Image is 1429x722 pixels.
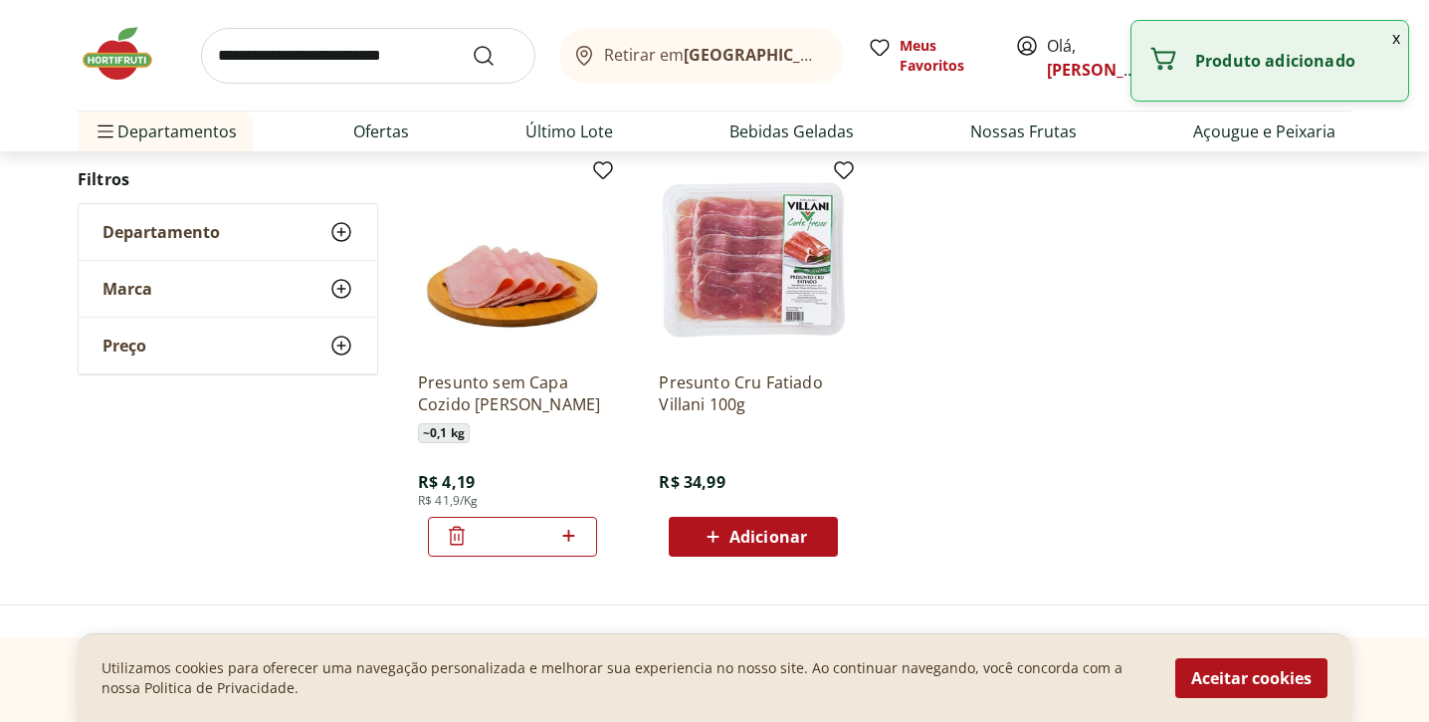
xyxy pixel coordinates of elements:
a: Último Lote [525,120,613,143]
a: Açougue e Peixaria [1193,120,1335,143]
span: Retirar em [604,46,824,64]
p: Produto adicionado [1195,51,1392,71]
button: Departamento [79,204,377,260]
a: Nossas Frutas [970,120,1077,143]
span: Departamentos [94,108,237,155]
img: Presunto Cru Fatiado Villani 100g [659,166,848,356]
span: R$ 41,9/Kg [418,493,479,509]
span: Olá, [1047,34,1135,82]
a: Ofertas [353,120,409,143]
img: Hortifruti [78,24,177,84]
button: Submit Search [472,44,519,68]
a: Presunto Cru Fatiado Villani 100g [659,371,848,415]
p: Utilizamos cookies para oferecer uma navegação personalizada e melhorar sua experiencia no nosso ... [102,658,1151,698]
a: [PERSON_NAME] [1047,59,1176,81]
button: Fechar notificação [1384,21,1408,55]
span: Meus Favoritos [900,36,991,76]
input: search [201,28,535,84]
button: Retirar em[GEOGRAPHIC_DATA]/[GEOGRAPHIC_DATA] [559,28,844,84]
span: R$ 4,19 [418,471,475,493]
span: Preço [102,336,146,356]
button: Preço [79,318,377,373]
span: ~ 0,1 kg [418,423,470,443]
button: Marca [79,261,377,317]
span: Adicionar [729,529,807,545]
h2: Filtros [78,159,378,199]
button: Menu [94,108,117,155]
button: Adicionar [669,517,838,557]
span: Departamento [102,222,220,242]
a: Meus Favoritos [868,36,991,76]
b: [GEOGRAPHIC_DATA]/[GEOGRAPHIC_DATA] [684,44,1019,66]
img: Presunto sem Capa Cozido Fatiado Sadia [418,166,607,356]
a: Presunto sem Capa Cozido [PERSON_NAME] [418,371,607,415]
button: Aceitar cookies [1175,658,1327,698]
span: Marca [102,279,152,299]
span: R$ 34,99 [659,471,724,493]
a: Bebidas Geladas [729,120,854,143]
